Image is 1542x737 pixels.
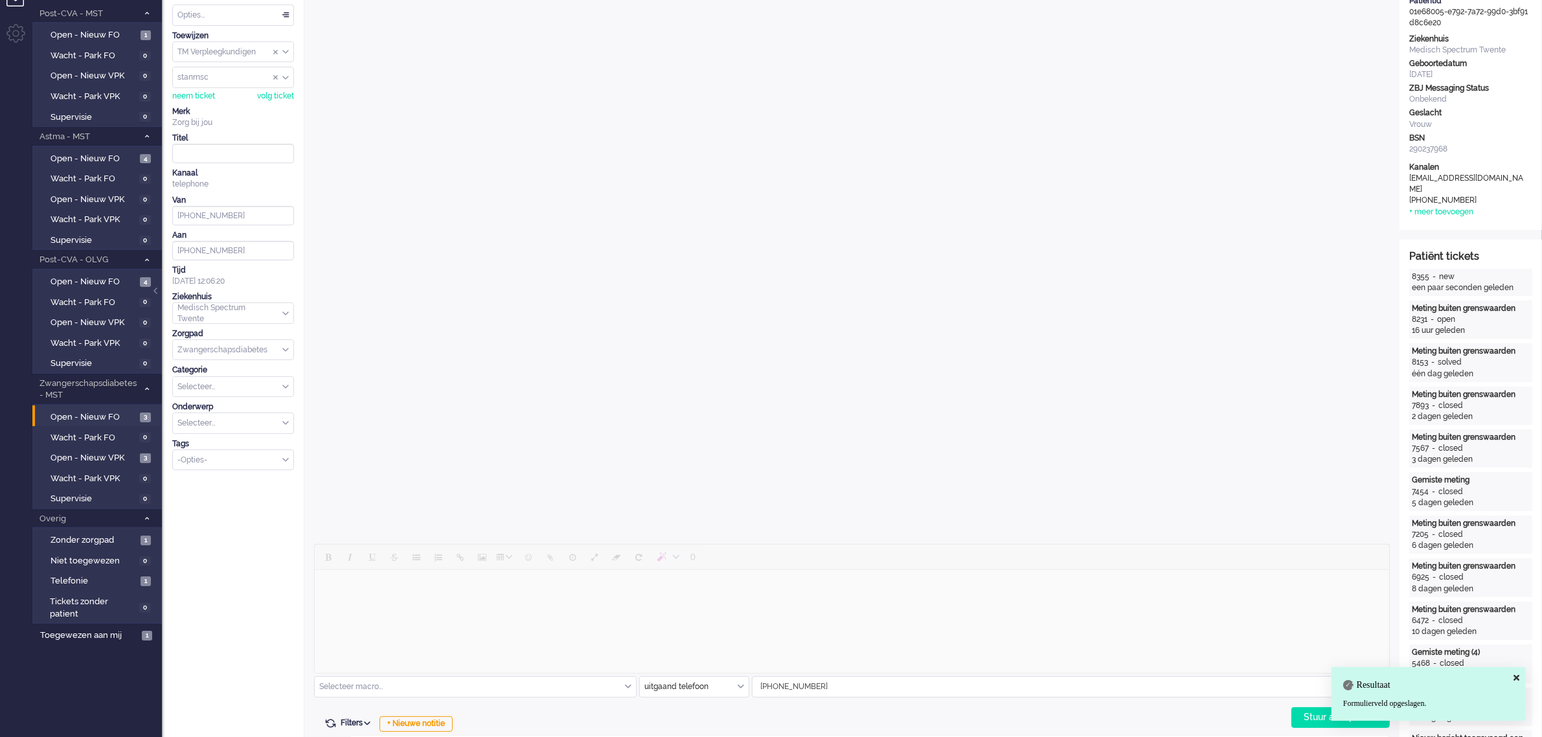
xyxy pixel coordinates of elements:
a: Wacht - Park VPK 0 [38,335,161,350]
a: Open - Nieuw FO 4 [38,151,161,165]
div: Meting buiten grenswaarden [1412,346,1530,357]
div: 7454 [1412,486,1429,497]
span: 0 [139,556,151,566]
span: Telefonie [51,575,137,587]
div: 7205 [1412,529,1429,540]
span: Wacht - Park VPK [51,214,136,226]
div: Meting buiten grenswaarden [1412,432,1530,443]
span: Open - Nieuw FO [51,411,137,424]
div: Ziekenhuis [172,291,294,302]
div: Geslacht [1409,108,1532,119]
span: Tickets zonder patient [50,596,135,620]
div: Gemiste meting (4) [1412,647,1530,658]
div: Kanalen [1409,162,1532,173]
li: Admin menu [6,24,36,53]
span: Supervisie [51,357,136,370]
div: - [1429,529,1438,540]
a: Wacht - Park VPK 0 [38,471,161,485]
div: - [1428,357,1438,368]
a: Telefonie 1 [38,573,161,587]
div: - [1429,443,1438,454]
div: 6 dagen geleden [1412,540,1530,551]
a: Open - Nieuw VPK 3 [38,450,161,464]
div: 5468 [1412,658,1430,669]
div: Stuur als open [1292,708,1373,727]
a: Open - Nieuw VPK 0 [38,68,161,82]
div: ZBJ Messaging Status [1409,83,1532,94]
div: [DATE] 12:06:20 [172,265,294,287]
span: 0 [139,298,151,308]
div: Ziekenhuis [1409,34,1532,45]
div: 5 dagen geleden [1412,497,1530,508]
div: Onbekend [1409,94,1532,105]
div: Tijd [172,265,294,276]
span: Wacht - Park VPK [51,473,136,485]
span: Supervisie [51,493,136,505]
span: 0 [139,174,151,184]
div: + meer toevoegen [1409,207,1473,218]
span: 0 [139,92,151,102]
span: Open - Nieuw FO [51,29,137,41]
div: Vrouw [1409,119,1532,130]
div: - [1429,486,1438,497]
input: +31612345678 [753,677,1389,697]
div: 6472 [1412,615,1429,626]
span: Wacht - Park FO [51,297,136,309]
a: Supervisie 0 [38,109,161,124]
a: Wacht - Park FO 0 [38,295,161,309]
div: Assign User [172,67,294,88]
div: closed [1440,658,1464,669]
div: 3 dagen geleden [1412,454,1530,465]
div: Select Tags [172,449,294,471]
span: 0 [139,474,151,484]
span: 0 [139,71,151,81]
div: Zorg bij jou [172,117,294,128]
span: Niet toegewezen [51,555,136,567]
div: 8 dagen geleden [1412,584,1530,595]
span: 0 [139,215,151,225]
div: solved [1438,357,1462,368]
div: Tags [172,438,294,449]
div: [EMAIL_ADDRESS][DOMAIN_NAME] [1409,173,1526,195]
span: Open - Nieuw VPK [51,317,136,329]
span: 1 [142,631,152,641]
div: 2 dagen geleden [1412,411,1530,422]
div: Assign Group [172,41,294,63]
div: - [1429,271,1439,282]
div: closed [1439,572,1464,583]
span: Filters [341,718,375,727]
div: Toewijzen [172,30,294,41]
div: Meting buiten grenswaarden [1412,561,1530,572]
span: 0 [139,236,151,245]
div: Formulierveld opgeslagen. [1343,698,1514,709]
div: closed [1438,443,1463,454]
body: Rich Text Area. Press ALT-0 for help. [5,5,1069,28]
div: Aan [172,230,294,241]
span: 0 [139,603,151,613]
span: 0 [139,318,151,328]
div: 7567 [1412,443,1429,454]
div: 6925 [1412,572,1429,583]
span: 3 [140,453,151,463]
span: 3 [140,413,151,422]
span: Wacht - Park VPK [51,91,136,103]
span: Open - Nieuw FO [51,153,137,165]
div: closed [1438,486,1463,497]
div: - [1430,658,1440,669]
span: Supervisie [51,111,136,124]
span: 4 [140,154,151,164]
div: - [1429,400,1438,411]
a: Open - Nieuw FO 3 [38,409,161,424]
span: 4 [140,277,151,287]
div: één dag geleden [1412,368,1530,380]
span: Wacht - Park FO [51,50,136,62]
div: 8355 [1412,271,1429,282]
div: neem ticket [172,91,215,102]
a: Supervisie 0 [38,232,161,247]
a: Wacht - Park FO 0 [38,171,161,185]
span: Open - Nieuw VPK [51,70,136,82]
a: Open - Nieuw FO 4 [38,274,161,288]
div: Merk [172,106,294,117]
span: 0 [139,359,151,368]
a: Supervisie 0 [38,356,161,370]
